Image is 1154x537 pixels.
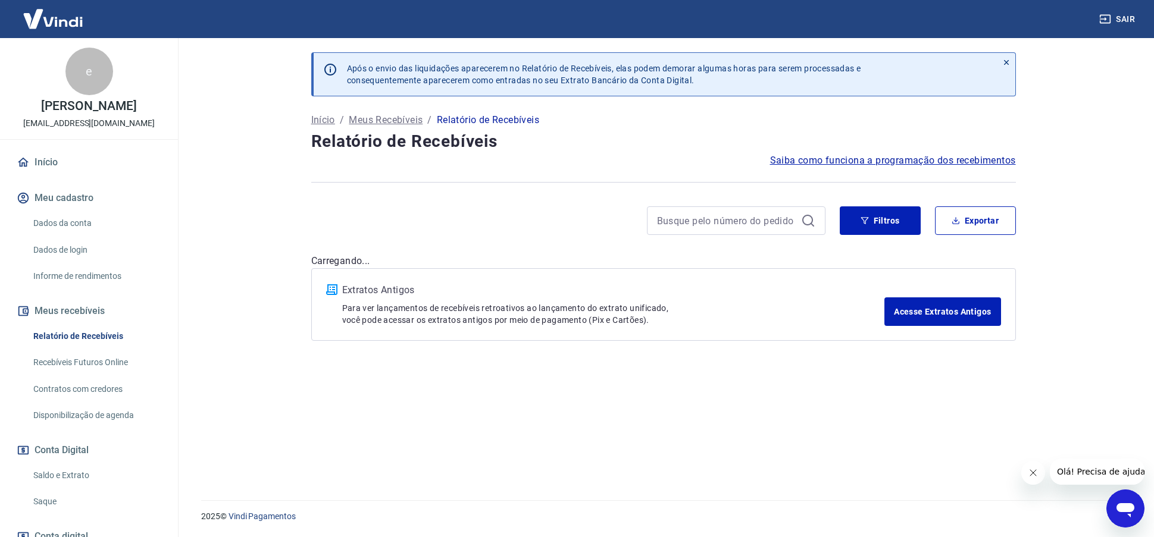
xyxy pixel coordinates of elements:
[7,8,100,18] span: Olá! Precisa de ajuda?
[29,377,164,401] a: Contratos com credores
[342,302,885,326] p: Para ver lançamentos de recebíveis retroativos ao lançamento do extrato unificado, você pode aces...
[14,1,92,37] img: Vindi
[437,113,539,127] p: Relatório de Recebíveis
[229,511,296,521] a: Vindi Pagamentos
[14,149,164,175] a: Início
[1097,8,1140,30] button: Sair
[14,298,164,324] button: Meus recebíveis
[29,403,164,428] a: Disponibilização de agenda
[29,489,164,514] a: Saque
[770,153,1016,168] a: Saiba como funciona a programação dos recebimentos
[29,264,164,288] a: Informe de rendimentos
[935,206,1016,235] button: Exportar
[14,185,164,211] button: Meu cadastro
[1106,489,1144,527] iframe: Botão para abrir a janela de mensagens
[65,48,113,95] div: e
[23,117,155,130] p: [EMAIL_ADDRESS][DOMAIN_NAME]
[1021,461,1045,485] iframe: Fechar mensagem
[427,113,431,127] p: /
[342,283,885,297] p: Extratos Antigos
[311,113,335,127] a: Início
[657,212,796,230] input: Busque pelo número do pedido
[29,324,164,348] a: Relatório de Recebíveis
[201,510,1125,523] p: 2025 ©
[14,437,164,463] button: Conta Digital
[884,297,1000,326] a: Acesse Extratos Antigos
[29,238,164,262] a: Dados de login
[311,254,1016,268] p: Carregando...
[29,350,164,375] a: Recebíveis Futuros Online
[29,211,164,235] a: Dados da conta
[840,206,921,235] button: Filtros
[347,62,861,86] p: Após o envio das liquidações aparecerem no Relatório de Recebíveis, elas podem demorar algumas ho...
[349,113,423,127] a: Meus Recebíveis
[326,284,337,295] img: ícone
[41,100,136,112] p: [PERSON_NAME]
[1050,459,1144,485] iframe: Mensagem da empresa
[311,130,1016,153] h4: Relatório de Recebíveis
[29,463,164,488] a: Saldo e Extrato
[340,113,344,127] p: /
